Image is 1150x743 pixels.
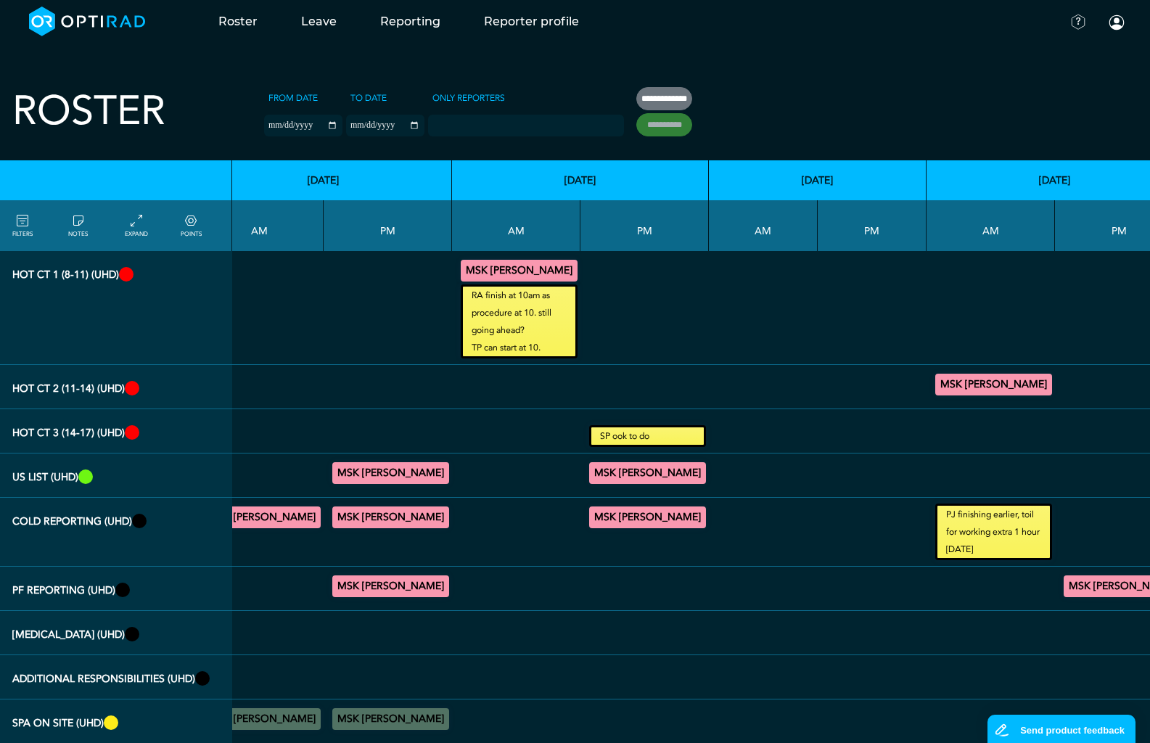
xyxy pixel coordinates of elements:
[125,213,148,239] a: collapse/expand entries
[332,462,449,484] div: General US 14:00 - 16:00
[68,213,88,239] a: show/hide notes
[452,200,580,251] th: AM
[589,462,706,484] div: General US 12:00 - 14:00
[591,427,704,445] small: SP ook to do
[12,213,33,239] a: FILTERS
[709,160,927,200] th: [DATE]
[195,200,324,251] th: AM
[589,506,706,528] div: General CT/General MRI 14:00 - 15:00
[709,200,818,251] th: AM
[346,87,391,109] label: To date
[334,509,447,526] summary: MSK [PERSON_NAME]
[463,287,575,356] small: RA finish at 10am as procedure at 10. still going ahead? TP can start at 10.
[818,200,927,251] th: PM
[332,708,449,730] div: On Site 17:00 - 18:00
[452,160,709,200] th: [DATE]
[580,200,709,251] th: PM
[29,7,146,36] img: brand-opti-rad-logos-blue-and-white-d2f68631ba2948856bd03f2d395fb146ddc8fb01b4b6e9315ea85fa773367...
[324,200,452,251] th: PM
[206,509,319,526] summary: MSK [PERSON_NAME]
[334,578,447,595] summary: MSK [PERSON_NAME]
[591,509,704,526] summary: MSK [PERSON_NAME]
[937,506,1050,558] small: PJ finishing earlier, toil for working extra 1 hour [DATE]
[935,374,1052,395] div: CT Trauma & Urgent 11:00 - 14:00
[195,160,452,200] th: [DATE]
[264,87,322,109] label: From date
[463,262,575,279] summary: MSK [PERSON_NAME]
[927,200,1055,251] th: AM
[334,464,447,482] summary: MSK [PERSON_NAME]
[428,87,509,109] label: Only Reporters
[181,213,202,239] a: collapse/expand expected points
[12,87,165,136] h2: Roster
[937,376,1050,393] summary: MSK [PERSON_NAME]
[461,260,578,282] div: CT Trauma & Urgent 08:00 - 10:00
[204,708,321,730] div: On Site 08:00 - 09:00
[332,575,449,597] div: General XR 16:00 - 17:00
[430,117,502,130] input: null
[334,710,447,728] summary: MSK [PERSON_NAME]
[206,710,319,728] summary: MSK [PERSON_NAME]
[204,506,321,528] div: General CT/General MRI 11:00 - 12:30
[591,464,704,482] summary: MSK [PERSON_NAME]
[332,506,449,528] div: General XR 13:30 - 14:00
